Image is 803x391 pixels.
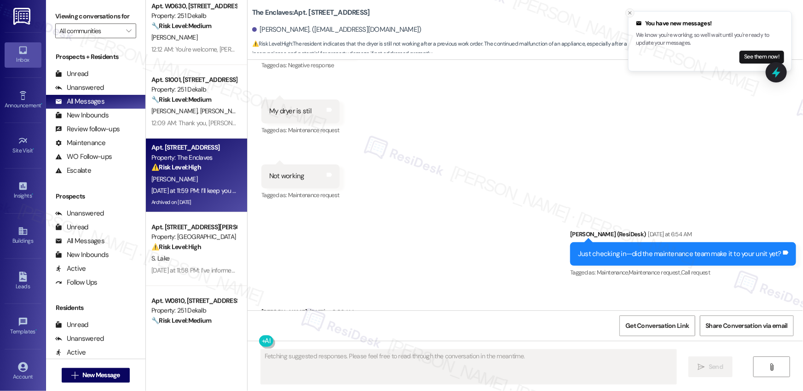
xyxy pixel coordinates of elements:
[55,320,88,330] div: Unread
[151,306,237,315] div: Property: 251 Dekalb
[288,191,340,199] span: Maintenance request
[55,97,104,106] div: All Messages
[55,83,104,93] div: Unanswered
[151,222,237,232] div: Apt. [STREET_ADDRESS][PERSON_NAME]
[151,163,201,171] strong: ⚠️ Risk Level: High
[151,1,237,11] div: Apt. W0630, [STREET_ADDRESS]
[55,69,88,79] div: Unread
[151,22,211,30] strong: 🔧 Risk Level: Medium
[55,9,136,23] label: Viewing conversations for
[261,307,433,320] div: [PERSON_NAME]
[151,75,237,85] div: Apt. S1001, [STREET_ADDRESS]
[151,316,211,325] strong: 🔧 Risk Level: Medium
[55,124,120,134] div: Review follow-ups
[5,42,41,67] a: Inbox
[55,278,98,287] div: Follow Ups
[151,143,237,152] div: Apt. [STREET_ADDRESS]
[55,209,104,218] div: Unanswered
[32,191,33,198] span: •
[261,188,340,202] div: Tagged as:
[261,123,340,137] div: Tagged as:
[71,372,78,379] i: 
[570,266,796,279] div: Tagged as:
[151,187,319,195] div: [DATE] at 11:59 PM: I’ll keep you updated as soon as I hear back!
[55,250,109,260] div: New Inbounds
[700,315,794,336] button: Share Conversation via email
[151,85,237,94] div: Property: 251 Dekalb
[252,8,370,18] b: The Enclaves: Apt. [STREET_ADDRESS]
[5,178,41,203] a: Insights •
[13,8,32,25] img: ResiDesk Logo
[151,33,197,41] span: [PERSON_NAME]
[597,268,629,276] span: Maintenance ,
[269,106,311,116] div: My dryer is stil
[706,321,788,331] span: Share Conversation via email
[46,192,145,201] div: Prospects
[46,52,145,62] div: Prospects + Residents
[151,153,237,163] div: Property: The Enclaves
[151,254,169,263] span: S. Lake
[739,51,784,64] button: See them now!
[55,152,112,162] div: WO Follow-ups
[636,19,784,28] div: You have new messages!
[55,166,91,175] div: Escalate
[41,101,42,107] span: •
[151,45,347,53] div: 12:12 AM: You're welcome, [PERSON_NAME], and thanks for your patience!
[5,314,41,339] a: Templates •
[252,39,803,59] span: : The resident indicates that the dryer is still not working after a previous work order. The con...
[55,236,104,246] div: All Messages
[307,307,354,317] div: [DATE] at 8:06 AM
[151,11,237,21] div: Property: 251 Dekalb
[578,249,781,259] div: Just checking in—did the maintenance team make it to your unit yet?
[261,350,676,384] textarea: Fetching suggested responses. Please feel free to read through the conversation in the meantime.
[646,229,692,239] div: [DATE] at 6:54 AM
[252,25,422,35] div: [PERSON_NAME]. ([EMAIL_ADDRESS][DOMAIN_NAME])
[55,334,104,344] div: Unanswered
[55,348,86,357] div: Active
[688,356,733,377] button: Send
[151,175,197,183] span: [PERSON_NAME]
[619,315,695,336] button: Get Conversation Link
[33,146,35,152] span: •
[252,40,292,47] strong: ⚠️ Risk Level: High
[35,327,37,333] span: •
[5,223,41,248] a: Buildings
[151,119,316,127] div: 12:09 AM: Thank you, [PERSON_NAME] and [PERSON_NAME]!
[59,23,121,38] input: All communities
[55,111,109,120] div: New Inbounds
[200,107,246,115] span: [PERSON_NAME]
[150,197,237,208] div: Archived on [DATE]
[55,222,88,232] div: Unread
[269,171,304,181] div: Not working
[5,359,41,384] a: Account
[709,362,723,372] span: Send
[288,126,340,134] span: Maintenance request
[82,370,120,380] span: New Message
[5,269,41,294] a: Leads
[625,8,635,18] button: Close toast
[126,27,131,35] i: 
[151,232,237,242] div: Property: [GEOGRAPHIC_DATA]
[62,368,130,383] button: New Message
[46,303,145,313] div: Residents
[151,266,537,274] div: [DATE] at 11:58 PM: I’ve informed the site team of your request for a call from the property mana...
[625,321,689,331] span: Get Conversation Link
[768,363,775,371] i: 
[629,268,681,276] span: Maintenance request ,
[288,61,334,69] span: Negative response
[698,363,705,371] i: 
[5,133,41,158] a: Site Visit •
[151,107,200,115] span: [PERSON_NAME]
[681,268,710,276] span: Call request
[55,264,86,274] div: Active
[636,31,784,47] p: We know you're working, so we'll wait until you're ready to update your messages.
[151,296,237,306] div: Apt. W0810, [STREET_ADDRESS]
[55,138,106,148] div: Maintenance
[570,229,796,242] div: [PERSON_NAME] (ResiDesk)
[261,58,354,72] div: Tagged as:
[151,243,201,251] strong: ⚠️ Risk Level: High
[151,95,211,104] strong: 🔧 Risk Level: Medium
